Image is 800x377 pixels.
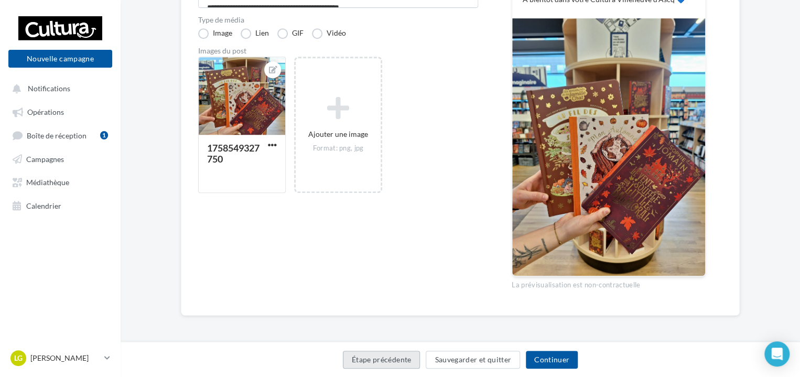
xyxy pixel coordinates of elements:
[100,131,108,139] div: 1
[30,353,100,363] p: [PERSON_NAME]
[526,351,578,369] button: Continuer
[6,196,114,214] a: Calendrier
[312,28,346,39] label: Vidéo
[198,47,478,55] div: Images du post
[277,28,304,39] label: GIF
[27,131,87,139] span: Boîte de réception
[198,28,232,39] label: Image
[14,353,23,363] span: LG
[28,84,70,93] span: Notifications
[6,149,114,168] a: Campagnes
[6,79,110,98] button: Notifications
[6,172,114,191] a: Médiathèque
[198,16,478,24] label: Type de média
[26,178,69,187] span: Médiathèque
[207,142,260,165] div: 1758549327750
[343,351,420,369] button: Étape précédente
[8,348,112,368] a: LG [PERSON_NAME]
[27,107,64,116] span: Opérations
[764,341,790,367] div: Open Intercom Messenger
[8,50,112,68] button: Nouvelle campagne
[26,154,64,163] span: Campagnes
[6,125,114,145] a: Boîte de réception1
[241,28,269,39] label: Lien
[426,351,520,369] button: Sauvegarder et quitter
[26,201,61,210] span: Calendrier
[512,276,706,290] div: La prévisualisation est non-contractuelle
[6,102,114,121] a: Opérations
